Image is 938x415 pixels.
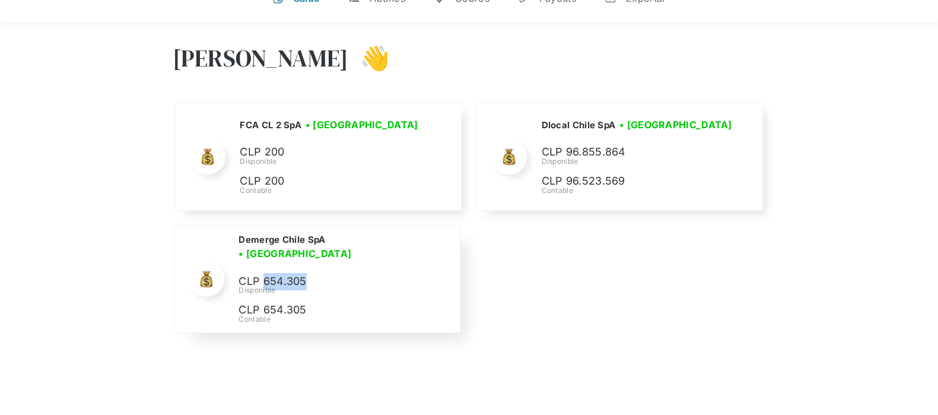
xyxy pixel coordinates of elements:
h3: • [GEOGRAPHIC_DATA] [239,246,351,261]
div: Contable [239,314,445,325]
p: CLP 654.305 [239,273,416,290]
p: CLP 200 [240,144,418,161]
h3: • [GEOGRAPHIC_DATA] [619,118,732,132]
div: Disponible [239,285,445,296]
div: Disponible [541,156,736,167]
div: Contable [541,185,736,196]
p: CLP 654.305 [239,302,416,319]
p: CLP 96.855.864 [541,144,719,161]
p: CLP 200 [240,173,418,190]
p: CLP 96.523.569 [541,173,719,190]
h2: FCA CL 2 SpA [240,119,301,131]
h2: Dlocal Chile SpA [541,119,615,131]
h3: [PERSON_NAME] [173,43,349,73]
div: Contable [240,185,422,196]
h2: Demerge Chile SpA [239,234,325,246]
div: Disponible [240,156,422,167]
h3: • [GEOGRAPHIC_DATA] [306,118,418,132]
h3: 👋 [348,43,390,73]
